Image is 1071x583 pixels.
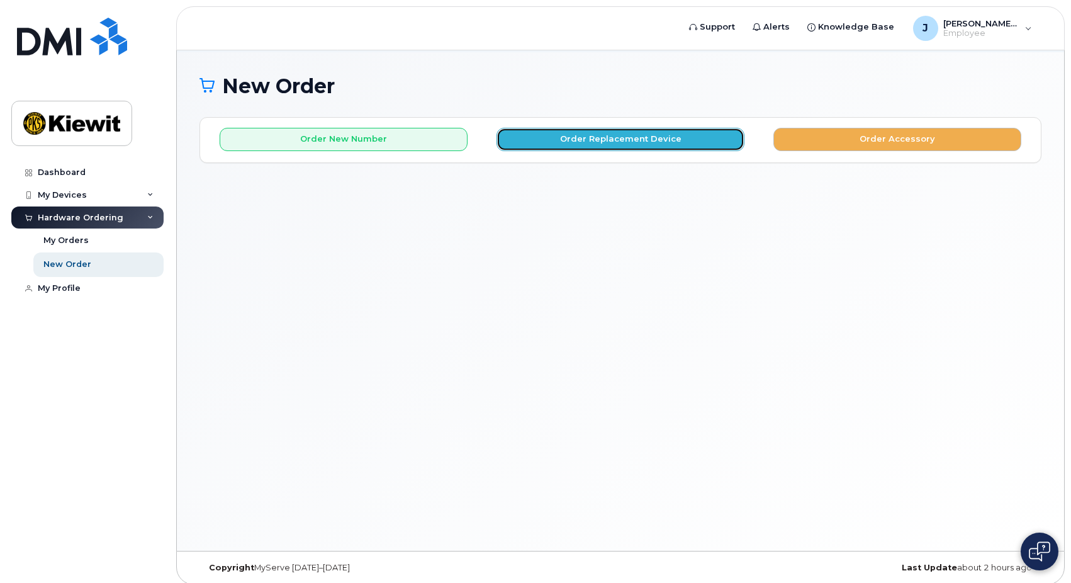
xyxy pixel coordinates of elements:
[199,75,1041,97] h1: New Order
[496,128,744,151] button: Order Replacement Device
[761,563,1041,573] div: about 2 hours ago
[199,563,480,573] div: MyServe [DATE]–[DATE]
[943,28,1019,38] span: Employee
[1029,541,1050,562] img: Open chat
[943,18,1019,28] span: [PERSON_NAME].[PERSON_NAME]
[680,14,744,40] a: Support
[902,563,957,572] strong: Last Update
[904,16,1041,41] div: Jessica.Leong
[744,14,799,40] a: Alerts
[799,14,903,40] a: Knowledge Base
[209,563,254,572] strong: Copyright
[700,21,735,33] span: Support
[818,21,894,33] span: Knowledge Base
[773,128,1021,151] button: Order Accessory
[220,128,468,151] button: Order New Number
[763,21,790,33] span: Alerts
[922,21,928,36] span: J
